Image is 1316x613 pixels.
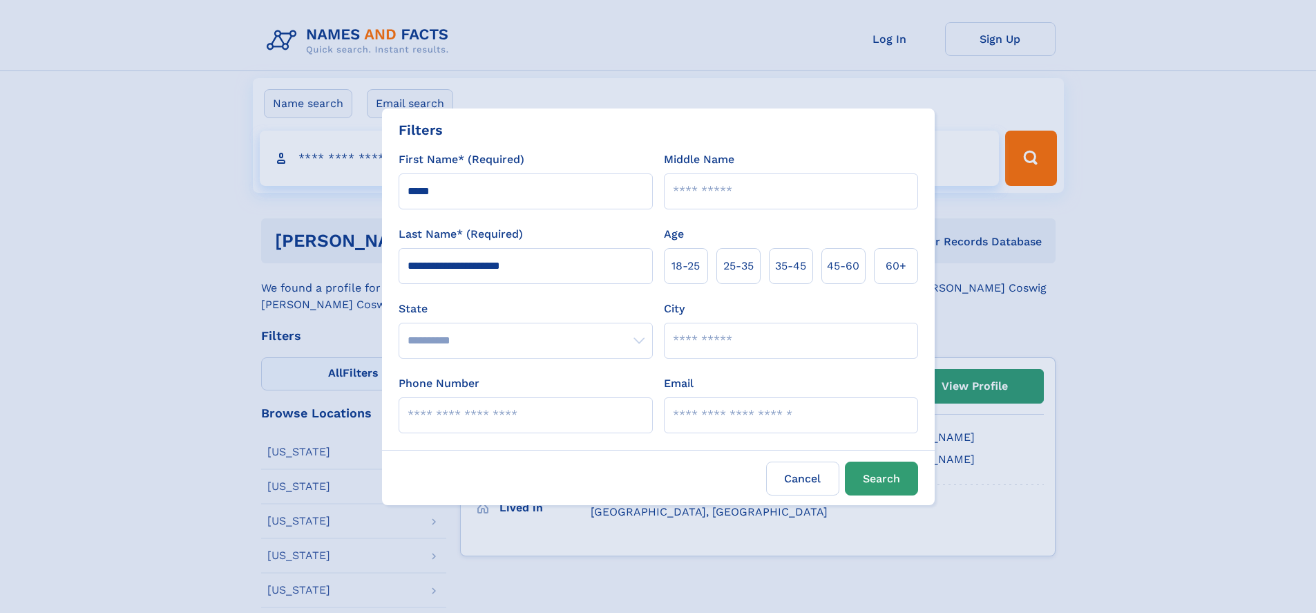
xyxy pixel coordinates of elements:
[723,258,754,274] span: 25‑35
[399,120,443,140] div: Filters
[399,375,479,392] label: Phone Number
[399,301,653,317] label: State
[775,258,806,274] span: 35‑45
[766,462,839,496] label: Cancel
[399,151,524,168] label: First Name* (Required)
[827,258,859,274] span: 45‑60
[664,375,694,392] label: Email
[664,151,734,168] label: Middle Name
[664,226,684,243] label: Age
[671,258,700,274] span: 18‑25
[845,462,918,496] button: Search
[399,226,523,243] label: Last Name* (Required)
[886,258,906,274] span: 60+
[664,301,685,317] label: City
